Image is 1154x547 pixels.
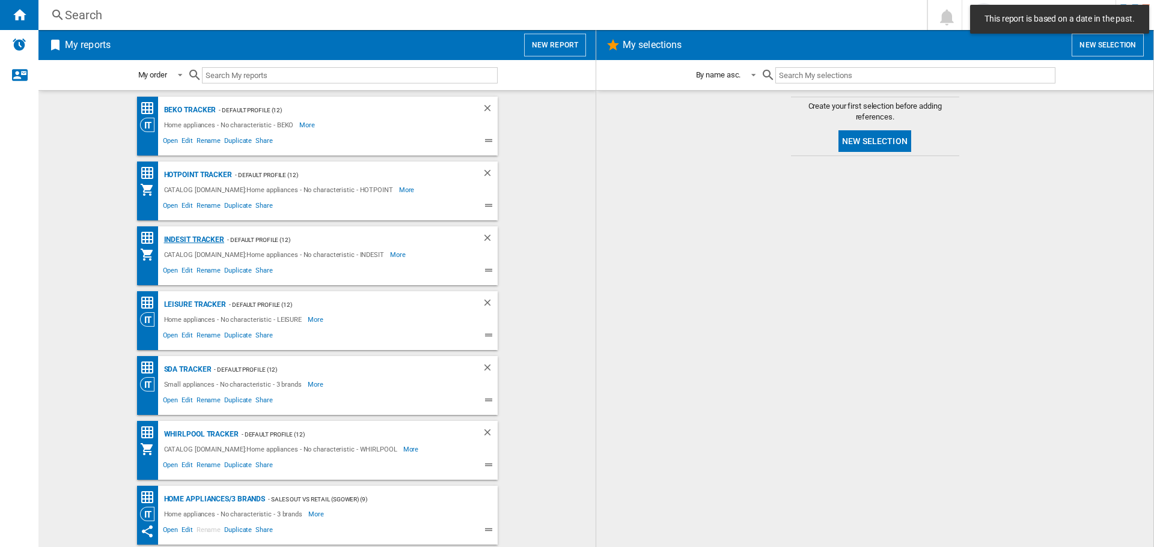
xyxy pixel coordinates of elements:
[161,168,232,183] div: Hotpoint Tracker
[161,362,212,377] div: SDA Tracker
[254,135,275,150] span: Share
[195,459,222,474] span: Rename
[265,492,473,507] div: - Sales Out Vs Retail (sgower) (9)
[195,135,222,150] span: Rename
[161,265,180,279] span: Open
[161,118,300,132] div: Home appliances - No characteristic - BEKO
[161,247,390,262] div: CATALOG [DOMAIN_NAME]:Home appliances - No characteristic - INDESIT
[482,427,498,442] div: Delete
[161,507,308,521] div: Home appliances - No characteristic - 3 brands
[222,200,254,214] span: Duplicate
[140,101,161,116] div: Price Matrix
[12,37,26,52] img: alerts-logo.svg
[195,330,222,344] span: Rename
[254,524,275,539] span: Share
[222,459,254,474] span: Duplicate
[180,524,195,539] span: Edit
[222,265,254,279] span: Duplicate
[308,507,326,521] span: More
[399,183,417,197] span: More
[696,70,741,79] div: By name asc.
[216,103,457,118] div: - Default profile (12)
[180,330,195,344] span: Edit
[140,507,161,521] div: Category View
[140,312,161,327] div: Category View
[403,442,421,456] span: More
[161,442,403,456] div: CATALOG [DOMAIN_NAME]:Home appliances - No characteristic - WHIRLPOOL
[161,232,225,247] div: Indesit Tracker
[775,67,1055,83] input: Search My selections
[140,360,161,375] div: Price Matrix
[140,118,161,132] div: Category View
[140,524,154,539] ng-md-icon: This report has been shared with you
[224,232,457,247] div: - Default profile (12)
[180,200,195,214] span: Edit
[161,394,180,409] span: Open
[161,377,308,391] div: Small appliances - No characteristic - 3 brands
[140,442,161,456] div: My Assortment
[195,265,222,279] span: Rename
[161,103,216,118] div: BEKO Tracker
[140,490,161,505] div: Price Matrix
[482,168,498,183] div: Delete
[299,118,317,132] span: More
[232,168,458,183] div: - Default profile (12)
[1072,34,1144,56] button: New selection
[140,166,161,181] div: Price Matrix
[180,394,195,409] span: Edit
[239,427,458,442] div: - Default profile (12)
[161,492,266,507] div: Home appliances/3 brands
[138,70,167,79] div: My order
[390,247,408,262] span: More
[524,34,586,56] button: New report
[482,297,498,312] div: Delete
[482,103,498,118] div: Delete
[308,312,325,327] span: More
[161,297,227,312] div: LEISURE Tracker
[63,34,113,56] h2: My reports
[161,312,308,327] div: Home appliances - No characteristic - LEISURE
[308,377,325,391] span: More
[161,524,180,539] span: Open
[211,362,457,377] div: - Default profile (12)
[791,101,959,122] span: Create your first selection before adding references.
[195,524,222,539] span: Rename
[222,330,254,344] span: Duplicate
[161,427,239,442] div: Whirlpool Tracker
[222,524,254,539] span: Duplicate
[222,135,254,150] span: Duplicate
[838,130,911,152] button: New selection
[161,330,180,344] span: Open
[140,425,161,440] div: Price Matrix
[180,265,195,279] span: Edit
[222,394,254,409] span: Duplicate
[140,231,161,246] div: Price Matrix
[180,135,195,150] span: Edit
[140,183,161,197] div: My Assortment
[161,200,180,214] span: Open
[482,232,498,247] div: Delete
[161,135,180,150] span: Open
[981,13,1138,25] span: This report is based on a date in the past.
[195,394,222,409] span: Rename
[140,247,161,262] div: My Assortment
[202,67,498,83] input: Search My reports
[195,200,222,214] span: Rename
[254,200,275,214] span: Share
[65,7,896,23] div: Search
[254,330,275,344] span: Share
[161,183,399,197] div: CATALOG [DOMAIN_NAME]:Home appliances - No characteristic - HOTPOINT
[180,459,195,474] span: Edit
[254,394,275,409] span: Share
[226,297,457,312] div: - Default profile (12)
[254,459,275,474] span: Share
[482,362,498,377] div: Delete
[620,34,684,56] h2: My selections
[140,377,161,391] div: Category View
[254,265,275,279] span: Share
[161,459,180,474] span: Open
[140,295,161,310] div: Price Matrix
